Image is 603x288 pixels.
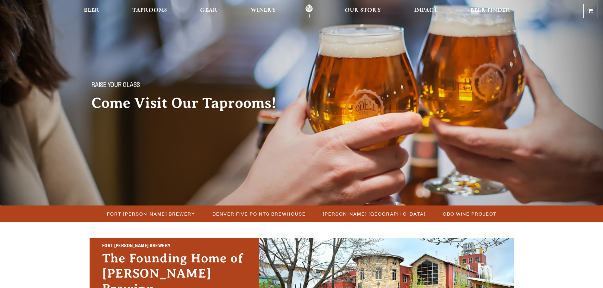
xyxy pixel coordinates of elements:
[470,8,510,13] span: Beer Finder
[297,4,321,18] a: Odell Home
[341,4,385,18] a: Our Story
[247,4,280,18] a: Winery
[103,209,198,218] a: Fort [PERSON_NAME] Brewery
[91,82,140,90] span: Raise your glass
[91,95,289,111] h2: Come Visit Our Taprooms!
[209,209,309,218] a: Denver Five Points Brewhouse
[414,8,437,13] span: Impact
[410,4,442,18] a: Impact
[84,8,99,13] span: Beer
[443,209,497,218] span: OBC Wine Project
[128,4,171,18] a: Taprooms
[102,242,247,251] h2: Fort [PERSON_NAME] Brewery
[200,8,217,13] span: Gear
[466,4,514,18] a: Beer Finder
[345,8,381,13] span: Our Story
[80,4,104,18] a: Beer
[323,209,426,218] span: [PERSON_NAME] [GEOGRAPHIC_DATA]
[439,209,500,218] a: OBC Wine Project
[319,209,429,218] a: [PERSON_NAME] [GEOGRAPHIC_DATA]
[132,8,167,13] span: Taprooms
[107,209,195,218] span: Fort [PERSON_NAME] Brewery
[251,8,276,13] span: Winery
[212,209,306,218] span: Denver Five Points Brewhouse
[196,4,222,18] a: Gear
